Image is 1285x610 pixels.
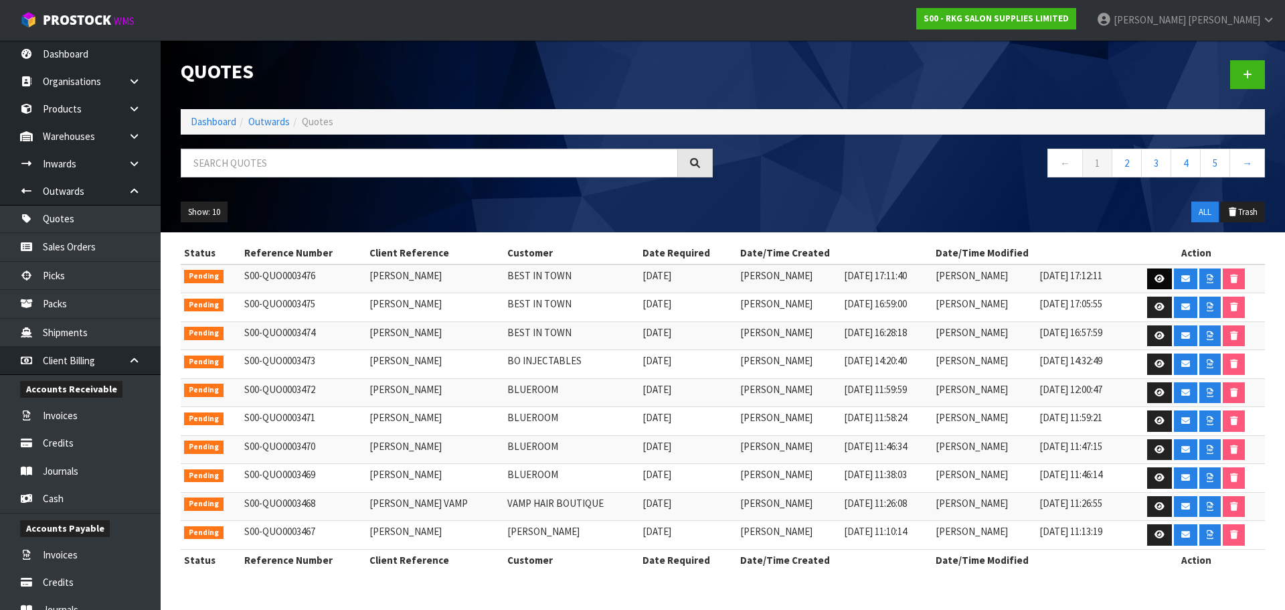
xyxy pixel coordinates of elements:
nav: Page navigation [733,149,1265,181]
td: [DATE] 11:59:21 [1036,407,1128,436]
th: Customer [504,549,639,570]
td: [DATE] 14:20:40 [841,350,932,379]
span: ProStock [43,11,111,29]
td: BEST IN TOWN [504,321,639,350]
th: Client Reference [366,549,504,570]
span: [DATE] [642,269,671,282]
span: [DATE] [642,354,671,367]
a: 1 [1082,149,1112,177]
td: BLUEROOM [504,435,639,464]
td: S00-QUO0003471 [241,407,366,436]
td: [DATE] 11:47:15 [1036,435,1128,464]
span: [DATE] [642,411,671,424]
a: → [1229,149,1265,177]
a: 4 [1171,149,1201,177]
img: cube-alt.png [20,11,37,28]
td: [PERSON_NAME] [737,521,841,550]
span: Quotes [302,115,333,128]
td: [PERSON_NAME] [366,435,504,464]
input: Search quotes [181,149,678,177]
td: [DATE] 11:46:14 [1036,464,1128,493]
td: [PERSON_NAME] [932,521,1036,550]
a: S00 - RKG SALON SUPPLIES LIMITED [916,8,1076,29]
td: [DATE] 11:26:08 [841,492,932,521]
button: Show: 10 [181,202,228,223]
td: [DATE] 12:00:47 [1036,378,1128,407]
td: BEST IN TOWN [504,293,639,322]
td: [DATE] 17:11:40 [841,264,932,293]
td: BLUEROOM [504,464,639,493]
td: [PERSON_NAME] [737,464,841,493]
td: [PERSON_NAME] [932,264,1036,293]
a: Dashboard [191,115,236,128]
th: Action [1128,549,1265,570]
td: [PERSON_NAME] [737,378,841,407]
td: [PERSON_NAME] [932,435,1036,464]
td: [PERSON_NAME] [737,321,841,350]
th: Date Required [639,242,737,264]
td: [PERSON_NAME] [737,435,841,464]
td: [DATE] 11:13:19 [1036,521,1128,550]
th: Client Reference [366,242,504,264]
span: [PERSON_NAME] [1188,13,1260,26]
th: Action [1128,242,1265,264]
td: S00-QUO0003468 [241,492,366,521]
td: [PERSON_NAME] VAMP [366,492,504,521]
td: [PERSON_NAME] [366,350,504,379]
td: [PERSON_NAME] [737,407,841,436]
td: [DATE] 11:26:55 [1036,492,1128,521]
a: 2 [1112,149,1142,177]
td: S00-QUO0003474 [241,321,366,350]
th: Status [181,242,241,264]
small: WMS [114,15,135,27]
td: [DATE] 16:57:59 [1036,321,1128,350]
span: Pending [184,526,224,540]
th: Reference Number [241,549,366,570]
span: [DATE] [642,326,671,339]
td: S00-QUO0003476 [241,264,366,293]
td: [PERSON_NAME] [932,464,1036,493]
td: [PERSON_NAME] [932,293,1036,322]
th: Date/Time Created [737,242,932,264]
td: [PERSON_NAME] [366,264,504,293]
td: [DATE] 11:38:03 [841,464,932,493]
td: S00-QUO0003467 [241,521,366,550]
span: Pending [184,441,224,454]
span: Pending [184,469,224,483]
td: [PERSON_NAME] [932,378,1036,407]
td: S00-QUO0003473 [241,350,366,379]
td: [PERSON_NAME] [366,321,504,350]
td: [DATE] 11:58:24 [841,407,932,436]
th: Date/Time Modified [932,549,1128,570]
th: Date/Time Modified [932,242,1128,264]
span: Pending [184,299,224,312]
a: 3 [1141,149,1171,177]
th: Customer [504,242,639,264]
td: [PERSON_NAME] [737,350,841,379]
button: Trash [1220,202,1265,223]
span: Pending [184,384,224,397]
span: [DATE] [642,440,671,453]
td: [PERSON_NAME] [366,521,504,550]
td: [DATE] 11:46:34 [841,435,932,464]
td: [DATE] 17:12:11 [1036,264,1128,293]
td: [PERSON_NAME] [737,293,841,322]
span: Accounts Payable [20,520,110,537]
td: [DATE] 16:28:18 [841,321,932,350]
span: Pending [184,327,224,340]
span: Pending [184,356,224,369]
h1: Quotes [181,60,713,82]
td: [DATE] 11:10:14 [841,521,932,550]
span: Pending [184,412,224,426]
td: [PERSON_NAME] [737,492,841,521]
a: 5 [1200,149,1230,177]
span: [DATE] [642,383,671,396]
td: S00-QUO0003472 [241,378,366,407]
td: BLUEROOM [504,407,639,436]
span: [DATE] [642,297,671,310]
td: [PERSON_NAME] [932,350,1036,379]
span: Accounts Receivable [20,381,122,398]
td: [PERSON_NAME] [366,407,504,436]
td: [PERSON_NAME] [504,521,639,550]
td: [PERSON_NAME] [366,464,504,493]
